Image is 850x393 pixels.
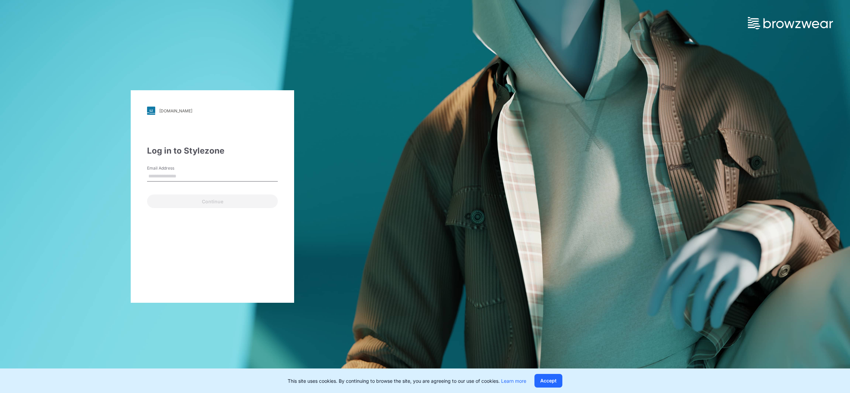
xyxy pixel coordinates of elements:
img: browzwear-logo.73288ffb.svg [748,17,833,29]
p: This site uses cookies. By continuing to browse the site, you are agreeing to our use of cookies. [288,377,526,384]
div: Log in to Stylezone [147,145,278,157]
div: [DOMAIN_NAME] [159,108,192,113]
img: svg+xml;base64,PHN2ZyB3aWR0aD0iMjgiIGhlaWdodD0iMjgiIHZpZXdCb3g9IjAgMCAyOCAyOCIgZmlsbD0ibm9uZSIgeG... [147,107,155,115]
label: Email Address [147,165,195,171]
a: [DOMAIN_NAME] [147,107,278,115]
a: Learn more [501,378,526,384]
button: Accept [534,374,562,388]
